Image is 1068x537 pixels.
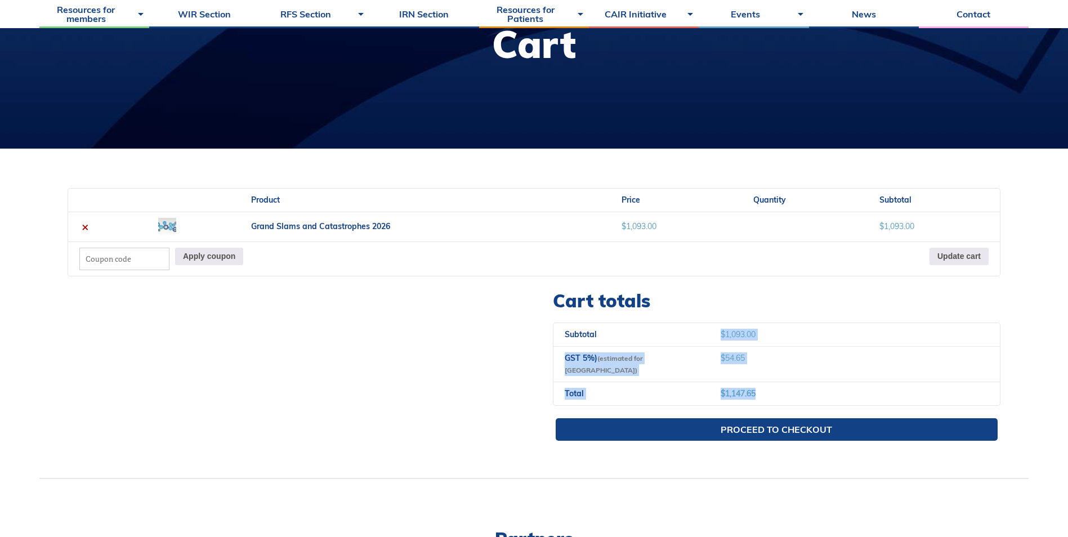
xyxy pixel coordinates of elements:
[79,248,169,270] input: Coupon code
[553,382,710,405] th: Total
[79,221,91,232] a: Remove this item
[251,221,390,231] a: Grand Slams and Catastrophes 2026
[721,388,756,399] bdi: 1,147.65
[622,221,656,231] bdi: 1,093.00
[742,189,869,212] th: Quantity
[721,353,745,363] span: 54.65
[868,189,1000,212] th: Subtotal
[158,218,176,236] img: Grand Slams and Catastrophes 2026
[879,221,884,231] span: $
[565,354,643,374] small: (estimated for [GEOGRAPHIC_DATA])
[553,323,710,346] th: Subtotal
[556,418,998,441] a: Proceed to checkout
[175,248,243,265] button: Apply coupon
[721,388,725,399] span: $
[610,189,742,212] th: Price
[553,290,1000,311] h2: Cart totals
[553,346,710,382] th: GST 5%)
[721,353,725,363] span: $
[721,329,756,339] bdi: 1,093.00
[492,25,576,63] h1: Cart
[622,221,626,231] span: $
[879,221,914,231] bdi: 1,093.00
[930,248,989,265] button: Update cart
[721,329,725,339] span: $
[240,189,610,212] th: Product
